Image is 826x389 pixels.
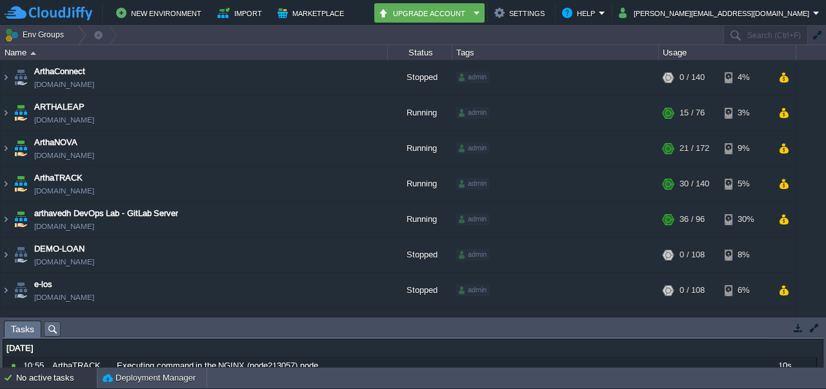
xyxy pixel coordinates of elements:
img: AMDAwAAAACH5BAEAAAAALAAAAAABAAEAAAICRAEAOw== [1,273,11,308]
div: 21 / 172 [680,131,709,166]
div: Running [388,308,452,343]
div: Status [388,45,452,60]
a: Kubernetes Cluster [34,314,106,326]
a: arthavedh DevOps Lab - GitLab Server [34,207,178,220]
div: Stopped [388,237,452,272]
img: AMDAwAAAACH5BAEAAAAALAAAAAABAAEAAAICRAEAOw== [1,308,11,343]
div: 4% [725,60,767,95]
a: DEMO-LOAN [34,243,85,255]
a: [DOMAIN_NAME] [34,78,94,91]
div: 30% [725,202,767,237]
a: ArthaConnect [34,65,85,78]
a: [DOMAIN_NAME] [34,149,94,162]
button: Marketplace [277,5,348,21]
div: admin [456,284,489,296]
div: 15 / 76 [680,95,705,130]
img: AMDAwAAAACH5BAEAAAAALAAAAAABAAEAAAICRAEAOw== [12,202,30,237]
iframe: chat widget [772,337,813,376]
a: ArthaTRACK [34,172,83,185]
button: [PERSON_NAME][EMAIL_ADDRESS][DOMAIN_NAME] [619,5,813,21]
div: Running [388,202,452,237]
div: Stopped [388,273,452,308]
div: admin [456,249,489,261]
img: AMDAwAAAACH5BAEAAAAALAAAAAABAAEAAAICRAEAOw== [1,95,11,130]
div: 0 / 108 [680,237,705,272]
div: Name [1,45,387,60]
a: [DOMAIN_NAME] [34,291,94,304]
div: 3% [725,95,767,130]
img: AMDAwAAAACH5BAEAAAAALAAAAAABAAEAAAICRAEAOw== [12,95,30,130]
span: Tasks [11,321,34,337]
img: AMDAwAAAACH5BAEAAAAALAAAAAABAAEAAAICRAEAOw== [12,273,30,308]
a: [DOMAIN_NAME] [34,185,94,197]
img: CloudJiffy [5,5,92,21]
div: 10s [752,357,816,374]
div: 6% [725,273,767,308]
a: e-los [34,278,52,291]
div: admin [456,178,489,190]
div: 0 / 140 [680,60,705,95]
a: [DOMAIN_NAME] [34,220,94,233]
div: 0 / 108 [680,273,705,308]
img: AMDAwAAAACH5BAEAAAAALAAAAAABAAEAAAICRAEAOw== [1,131,11,166]
button: Upgrade Account [378,5,470,21]
button: Env Groups [5,26,68,44]
div: 8% [725,237,767,272]
div: 9% [725,131,767,166]
a: [DOMAIN_NAME] [34,255,94,268]
button: Deployment Manager [103,372,196,384]
button: Settings [494,5,549,21]
div: Running [388,95,452,130]
span: Executing command in the NGINX (node213057) node [117,360,318,372]
button: Help [562,5,599,21]
div: 30 / 140 [680,166,709,201]
img: AMDAwAAAACH5BAEAAAAALAAAAAABAAEAAAICRAEAOw== [1,166,11,201]
div: 15 / 72 [680,308,705,343]
img: AMDAwAAAACH5BAEAAAAALAAAAAABAAEAAAICRAEAOw== [30,52,36,55]
a: [DOMAIN_NAME] [34,114,94,126]
div: ArthaTRACK [49,357,112,374]
div: Tags [453,45,658,60]
button: Import [217,5,266,21]
div: admin [456,72,489,83]
img: AMDAwAAAACH5BAEAAAAALAAAAAABAAEAAAICRAEAOw== [12,131,30,166]
button: New Environment [116,5,205,21]
div: 10:55 [23,357,48,374]
img: AMDAwAAAACH5BAEAAAAALAAAAAABAAEAAAICRAEAOw== [1,60,11,95]
div: No active tasks [16,368,97,388]
img: AMDAwAAAACH5BAEAAAAALAAAAAABAAEAAAICRAEAOw== [12,308,30,343]
a: ArthaNOVA [34,136,77,149]
div: 5% [725,166,767,201]
div: 3% [725,308,767,343]
div: Usage [660,45,796,60]
img: AMDAwAAAACH5BAEAAAAALAAAAAABAAEAAAICRAEAOw== [1,237,11,272]
div: Running [388,131,452,166]
div: Running [388,166,452,201]
img: AMDAwAAAACH5BAEAAAAALAAAAAABAAEAAAICRAEAOw== [12,60,30,95]
img: AMDAwAAAACH5BAEAAAAALAAAAAABAAEAAAICRAEAOw== [12,237,30,272]
div: admin [456,107,489,119]
a: ARTHALEAP [34,101,85,114]
img: AMDAwAAAACH5BAEAAAAALAAAAAABAAEAAAICRAEAOw== [12,166,30,201]
div: admin [456,143,489,154]
div: admin [456,214,489,225]
div: Stopped [388,60,452,95]
img: AMDAwAAAACH5BAEAAAAALAAAAAABAAEAAAICRAEAOw== [1,202,11,237]
div: [DATE] [3,340,816,357]
div: 36 / 96 [680,202,705,237]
